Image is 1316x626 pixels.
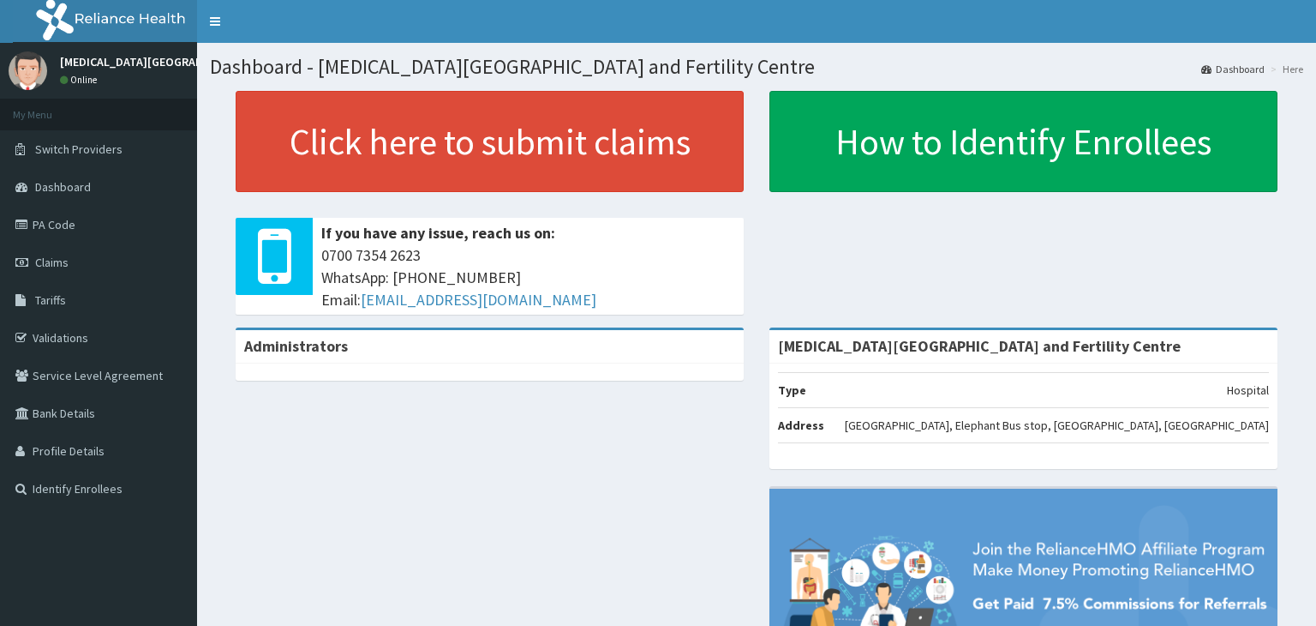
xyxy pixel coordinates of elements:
[321,223,555,243] b: If you have any issue, reach us on:
[778,336,1181,356] strong: [MEDICAL_DATA][GEOGRAPHIC_DATA] and Fertility Centre
[35,141,123,157] span: Switch Providers
[60,56,258,68] p: [MEDICAL_DATA][GEOGRAPHIC_DATA]
[9,51,47,90] img: User Image
[361,290,596,310] a: [EMAIL_ADDRESS][DOMAIN_NAME]
[769,91,1277,192] a: How to Identify Enrollees
[845,417,1269,434] p: [GEOGRAPHIC_DATA], Elephant Bus stop, [GEOGRAPHIC_DATA], [GEOGRAPHIC_DATA]
[1227,382,1269,399] p: Hospital
[35,179,91,195] span: Dashboard
[778,418,824,433] b: Address
[321,244,735,310] span: 0700 7354 2623 WhatsApp: [PHONE_NUMBER] Email:
[35,255,69,270] span: Claims
[60,74,101,86] a: Online
[35,292,66,308] span: Tariffs
[210,56,1303,78] h1: Dashboard - [MEDICAL_DATA][GEOGRAPHIC_DATA] and Fertility Centre
[1201,62,1265,76] a: Dashboard
[778,382,806,398] b: Type
[244,336,348,356] b: Administrators
[1266,62,1303,76] li: Here
[236,91,744,192] a: Click here to submit claims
